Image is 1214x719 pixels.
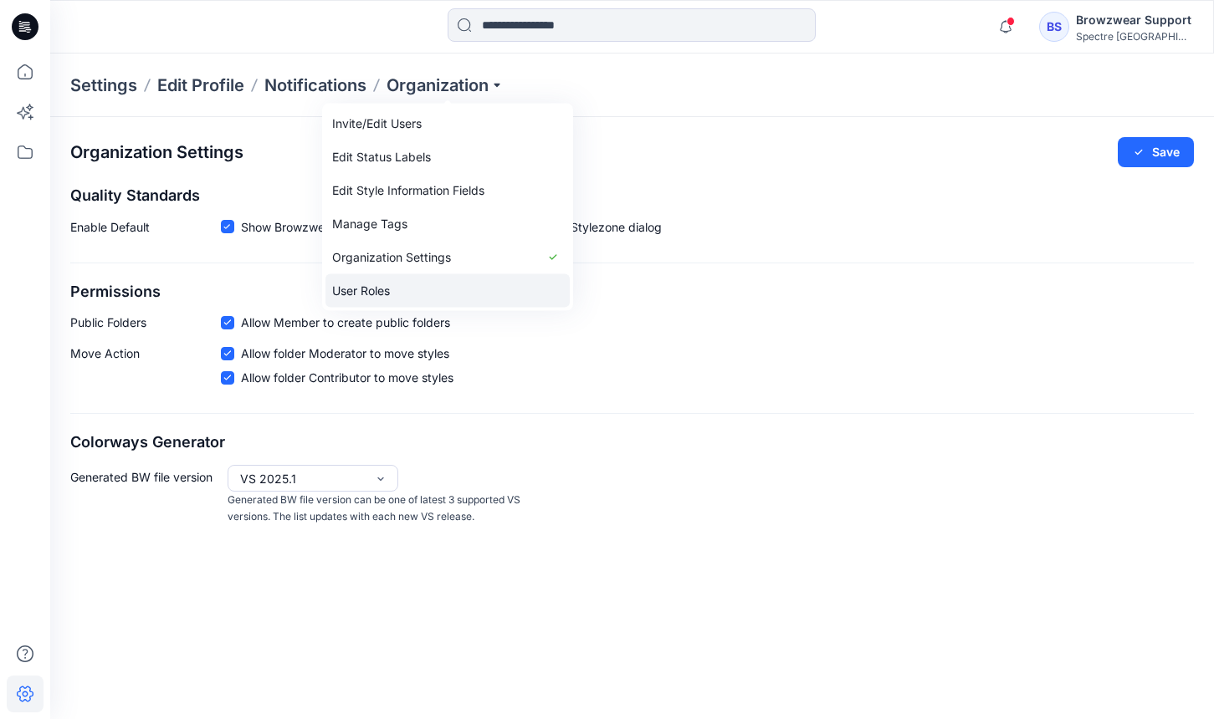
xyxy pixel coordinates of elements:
span: Allow folder Contributor to move styles [241,369,453,386]
h2: Quality Standards [70,187,1194,205]
h2: Organization Settings [70,143,243,162]
span: Allow folder Moderator to move styles [241,344,449,362]
span: Show Browzwear’s default quality standards in the Share to Stylezone dialog [241,218,662,236]
a: Edit Status Labels [325,140,570,174]
a: Notifications [264,74,366,97]
button: Save [1118,137,1194,167]
div: VS 2025.1 [240,470,366,487]
a: Manage Tags [325,207,570,241]
a: Edit Profile [157,74,244,97]
p: Generated BW file version can be one of latest 3 supported VS versions. The list updates with eac... [228,492,525,526]
div: Spectre [GEOGRAPHIC_DATA] [1076,30,1193,43]
p: Settings [70,74,137,97]
h2: Permissions [70,283,1194,301]
span: Allow Member to create public folders [241,314,450,331]
h2: Colorways Generator [70,434,1194,451]
div: BS [1039,12,1069,42]
a: Edit Style Information Fields [325,174,570,207]
p: Public Folders [70,314,221,331]
p: Generated BW file version [70,465,221,526]
p: Enable Default [70,218,221,242]
a: Invite/Edit Users [325,107,570,140]
div: Browzwear Support [1076,10,1193,30]
a: Organization Settings [325,241,570,274]
p: Move Action [70,344,221,393]
a: User Roles [325,274,570,308]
